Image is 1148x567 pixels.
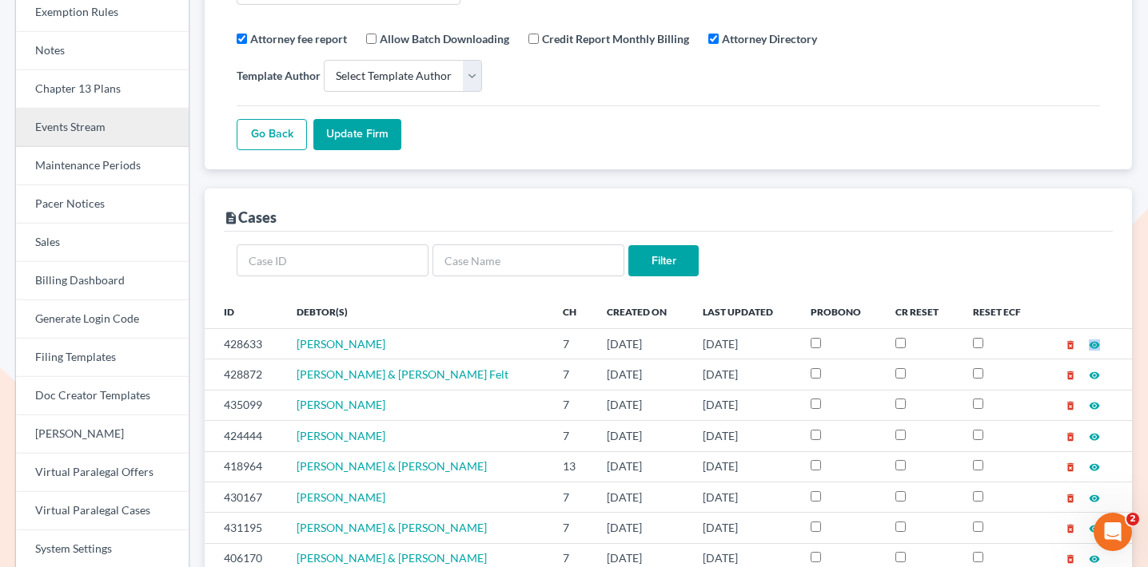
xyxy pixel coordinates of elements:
a: visibility [1089,429,1100,442]
a: [PERSON_NAME] [297,337,385,351]
span: 2 [1126,513,1139,525]
i: visibility [1089,523,1100,534]
a: [PERSON_NAME] & [PERSON_NAME] Felt [297,367,508,381]
td: [DATE] [594,421,690,451]
a: Virtual Paralegal Cases [16,492,189,530]
i: visibility [1089,431,1100,442]
td: [DATE] [690,328,798,359]
a: [PERSON_NAME] & [PERSON_NAME] [297,551,487,565]
input: Update Firm [313,119,401,151]
td: [DATE] [690,421,798,451]
label: Credit Report Monthly Billing [542,30,689,47]
a: Filing Templates [16,339,189,377]
td: 13 [550,451,594,482]
td: [DATE] [690,513,798,543]
a: Events Stream [16,109,189,147]
td: [DATE] [594,451,690,482]
i: delete_forever [1065,400,1076,411]
a: visibility [1089,459,1100,473]
a: [PERSON_NAME] [297,429,385,442]
a: delete_forever [1065,521,1076,534]
td: [DATE] [594,482,690,512]
a: Billing Dashboard [16,262,189,300]
a: [PERSON_NAME] & [PERSON_NAME] [297,521,487,534]
td: 7 [550,421,594,451]
i: delete_forever [1065,523,1076,534]
td: 431195 [205,513,284,543]
input: Filter [628,245,699,277]
td: [DATE] [690,390,798,420]
td: 7 [550,328,594,359]
i: delete_forever [1065,462,1076,473]
i: visibility [1089,462,1100,473]
a: delete_forever [1065,490,1076,504]
a: [PERSON_NAME] [297,490,385,504]
th: CR Reset [883,296,959,328]
a: Virtual Paralegal Offers [16,454,189,492]
a: Go Back [237,119,307,151]
i: delete_forever [1065,553,1076,565]
a: visibility [1089,551,1100,565]
a: Pacer Notices [16,185,189,224]
div: Cases [224,208,277,227]
td: [DATE] [594,328,690,359]
td: 428872 [205,359,284,390]
i: visibility [1089,493,1100,504]
a: Sales [16,224,189,262]
a: [PERSON_NAME] & [PERSON_NAME] [297,459,487,473]
td: [DATE] [690,359,798,390]
td: 7 [550,359,594,390]
td: [DATE] [594,359,690,390]
a: delete_forever [1065,337,1076,351]
a: visibility [1089,398,1100,411]
th: ID [205,296,284,328]
a: visibility [1089,337,1100,351]
th: Debtor(s) [284,296,550,328]
input: Case ID [237,244,429,276]
i: delete_forever [1065,431,1076,442]
i: visibility [1089,339,1100,351]
i: visibility [1089,553,1100,565]
i: delete_forever [1065,493,1076,504]
i: visibility [1089,370,1100,381]
td: [DATE] [690,451,798,482]
th: ProBono [798,296,883,328]
a: Generate Login Code [16,300,189,339]
i: delete_forever [1065,370,1076,381]
th: Reset ECF [960,296,1042,328]
th: Created On [594,296,690,328]
td: 424444 [205,421,284,451]
label: Attorney Directory [722,30,817,47]
a: Chapter 13 Plans [16,70,189,109]
td: 7 [550,513,594,543]
label: Allow Batch Downloading [380,30,509,47]
a: Maintenance Periods [16,147,189,185]
label: Attorney fee report [250,30,347,47]
i: description [224,211,238,225]
label: Template Author [237,67,321,84]
a: visibility [1089,521,1100,534]
a: delete_forever [1065,367,1076,381]
a: Notes [16,32,189,70]
td: 428633 [205,328,284,359]
td: 7 [550,390,594,420]
input: Case Name [432,244,624,276]
a: delete_forever [1065,551,1076,565]
iframe: Intercom live chat [1094,513,1132,551]
a: delete_forever [1065,398,1076,411]
a: [PERSON_NAME] [297,398,385,411]
a: visibility [1089,490,1100,504]
td: 7 [550,482,594,512]
a: visibility [1089,367,1100,381]
td: 418964 [205,451,284,482]
a: delete_forever [1065,459,1076,473]
td: [DATE] [594,390,690,420]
